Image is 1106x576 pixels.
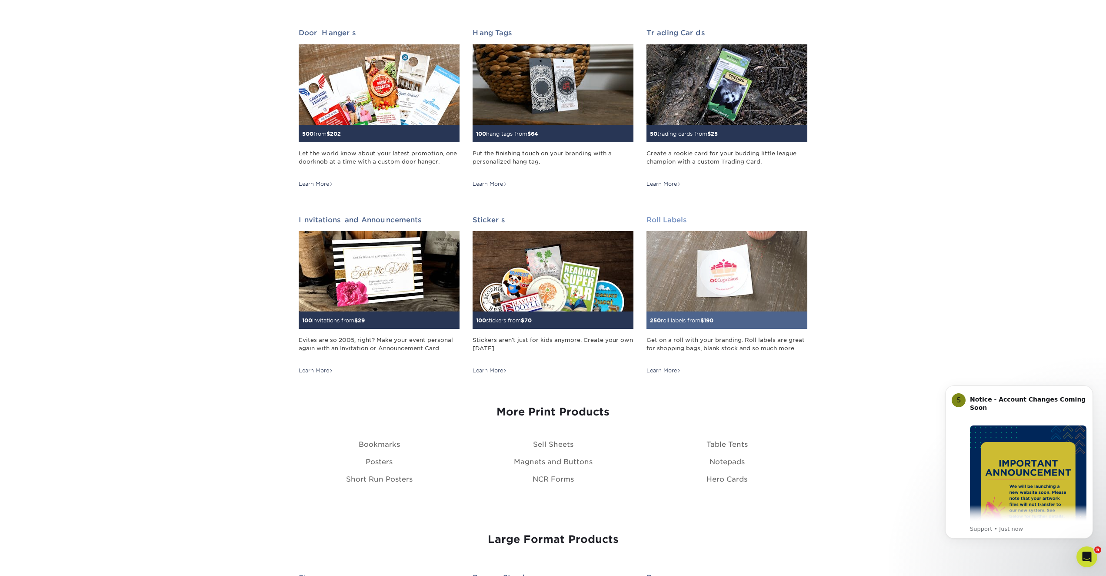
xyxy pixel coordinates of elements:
span: 190 [704,317,713,324]
h2: Stickers [473,216,633,224]
img: Hang Tags [473,44,633,125]
div: Learn More [646,367,681,375]
span: 100 [302,317,312,324]
a: Magnets and Buttons [514,458,593,466]
img: Stickers [473,231,633,311]
iframe: Google Customer Reviews [2,549,74,573]
h3: Large Format Products [299,533,807,546]
small: from [302,131,341,137]
span: $ [700,317,704,324]
h2: Hang Tags [473,29,633,37]
span: 70 [524,317,532,324]
a: NCR Forms [533,475,574,483]
span: $ [521,317,524,324]
div: Let the world know about your latest promotion, one doorknob at a time with a custom door hanger. [299,149,460,174]
img: Door Hangers [299,44,460,125]
div: Learn More [299,367,333,375]
div: Get on a roll with your branding. Roll labels are great for shopping bags, blank stock and so muc... [646,336,807,361]
span: 250 [650,317,661,324]
div: Create a rookie card for your budding little league champion with a custom Trading Card. [646,149,807,174]
small: stickers from [476,317,532,324]
h2: Invitations and Announcements [299,216,460,224]
a: Roll Labels 250roll labels from$190 Get on a roll with your branding. Roll labels are great for s... [646,216,807,375]
small: roll labels from [650,317,713,324]
img: Roll Labels [646,231,807,311]
span: 50 [650,131,657,137]
a: Hero Cards [706,475,747,483]
h2: Door Hangers [299,29,460,37]
iframe: Intercom notifications message [932,372,1106,553]
a: Hang Tags 100hang tags from$64 Put the finishing touch on your branding with a personalized hang ... [473,29,633,188]
a: Invitations and Announcements 100invitations from$29 Evites are so 2005, right? Make your event p... [299,216,460,375]
iframe: Intercom live chat [1076,546,1097,567]
span: $ [527,131,531,137]
span: $ [326,131,330,137]
span: 100 [476,317,486,324]
a: Table Tents [706,440,748,449]
div: Put the finishing touch on your branding with a personalized hang tag. [473,149,633,174]
div: Learn More [646,180,681,188]
span: 64 [531,131,538,137]
span: 202 [330,131,341,137]
a: Trading Cards 50trading cards from$25 Create a rookie card for your budding little league champio... [646,29,807,188]
a: Notepads [710,458,745,466]
h2: Trading Cards [646,29,807,37]
div: Evites are so 2005, right? Make your event personal again with an Invitation or Announcement Card. [299,336,460,361]
div: Stickers aren't just for kids anymore. Create your own [DATE]. [473,336,633,361]
a: Door Hangers 500from$202 Let the world know about your latest promotion, one doorknob at a time w... [299,29,460,188]
span: $ [354,317,358,324]
h2: Roll Labels [646,216,807,224]
a: Stickers 100stickers from$70 Stickers aren't just for kids anymore. Create your own [DATE]. Learn... [473,216,633,375]
a: Bookmarks [359,440,400,449]
span: 500 [302,131,313,137]
span: 25 [711,131,718,137]
small: invitations from [302,317,365,324]
span: $ [707,131,711,137]
small: trading cards from [650,131,718,137]
span: 29 [358,317,365,324]
div: Learn More [473,367,507,375]
a: Sell Sheets [533,440,573,449]
a: Short Run Posters [346,475,413,483]
span: 5 [1094,546,1101,553]
h3: More Print Products [299,406,807,419]
img: Invitations and Announcements [299,231,460,311]
small: hang tags from [476,131,538,137]
span: 100 [476,131,486,137]
a: Posters [366,458,393,466]
div: Learn More [299,180,333,188]
div: Learn More [473,180,507,188]
img: Trading Cards [646,44,807,125]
